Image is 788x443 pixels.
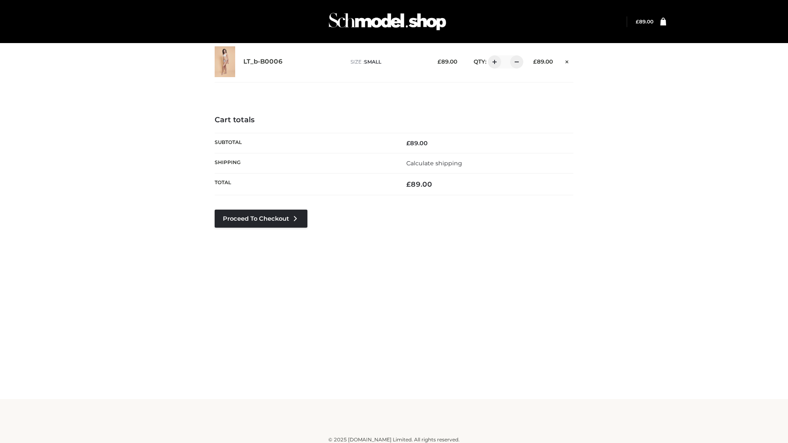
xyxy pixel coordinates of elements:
th: Subtotal [215,133,394,153]
a: £89.00 [636,18,653,25]
a: Calculate shipping [406,160,462,167]
span: £ [533,58,537,65]
bdi: 89.00 [636,18,653,25]
th: Total [215,174,394,195]
span: £ [406,180,411,188]
p: size : [350,58,425,66]
span: £ [438,58,441,65]
img: Schmodel Admin 964 [326,5,449,38]
a: Proceed to Checkout [215,210,307,228]
div: QTY: [465,55,520,69]
bdi: 89.00 [438,58,457,65]
span: £ [406,139,410,147]
h4: Cart totals [215,116,573,125]
a: LT_b-B0006 [243,58,283,66]
bdi: 89.00 [533,58,553,65]
a: Remove this item [561,55,573,66]
bdi: 89.00 [406,180,432,188]
span: SMALL [364,59,381,65]
span: £ [636,18,639,25]
bdi: 89.00 [406,139,428,147]
th: Shipping [215,153,394,173]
